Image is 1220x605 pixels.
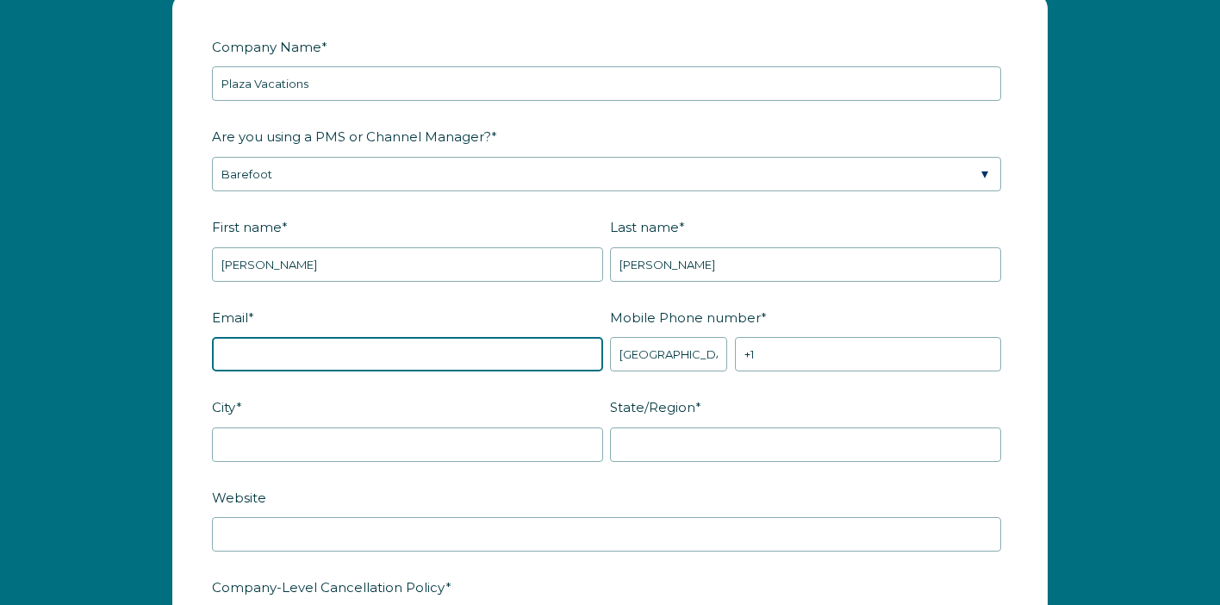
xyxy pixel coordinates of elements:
[212,574,445,601] span: Company-Level Cancellation Policy
[610,214,679,240] span: Last name
[212,394,236,421] span: City
[212,123,491,150] span: Are you using a PMS or Channel Manager?
[212,34,321,60] span: Company Name
[212,484,266,511] span: Website
[212,304,248,331] span: Email
[212,214,282,240] span: First name
[610,304,761,331] span: Mobile Phone number
[610,394,695,421] span: State/Region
